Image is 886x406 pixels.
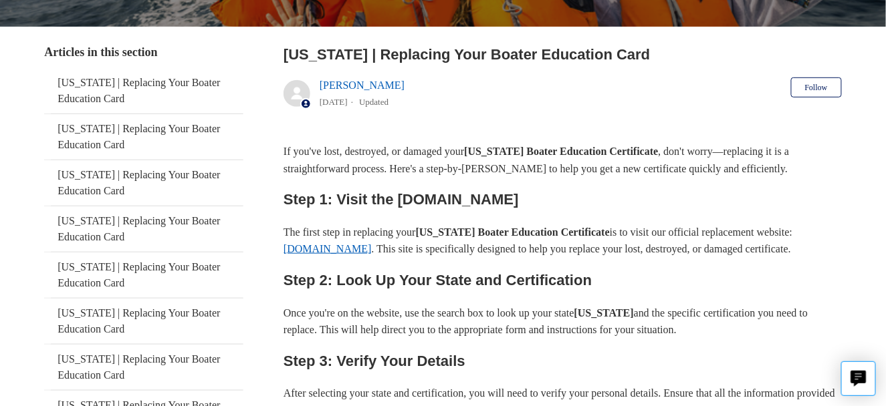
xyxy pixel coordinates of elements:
[284,268,842,292] h2: Step 2: Look Up Your State and Certification
[320,79,405,91] a: [PERSON_NAME]
[44,114,243,160] a: [US_STATE] | Replacing Your Boater Education Card
[464,146,658,157] strong: [US_STATE] Boater Education Certificate
[574,307,634,319] strong: [US_STATE]
[44,252,243,298] a: [US_STATE] | Replacing Your Boater Education Card
[359,97,389,107] li: Updated
[841,361,876,396] button: Live chat
[44,345,243,390] a: [US_STATE] | Replacing Your Boater Education Card
[284,243,372,254] a: [DOMAIN_NAME]
[416,226,610,238] strong: [US_STATE] Boater Education Certificate
[44,68,243,114] a: [US_STATE] | Replacing Your Boater Education Card
[284,349,842,373] h2: Step 3: Verify Your Details
[320,97,348,107] time: 05/22/2024, 11:37
[284,143,842,177] p: If you've lost, destroyed, or damaged your , don't worry—replacing it is a straightforward proces...
[44,298,243,344] a: [US_STATE] | Replacing Your Boater Education Card
[44,45,157,59] span: Articles in this section
[284,224,842,258] p: The first step in replacing your is to visit our official replacement website: . This site is spe...
[284,43,842,65] h2: New York | Replacing Your Boater Education Card
[284,188,842,211] h2: Step 1: Visit the [DOMAIN_NAME]
[284,304,842,339] p: Once you're on the website, use the search box to look up your state and the specific certificati...
[44,160,243,206] a: [US_STATE] | Replacing Your Boater Education Card
[44,206,243,252] a: [US_STATE] | Replacing Your Boater Education Card
[791,77,842,97] button: Follow Article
